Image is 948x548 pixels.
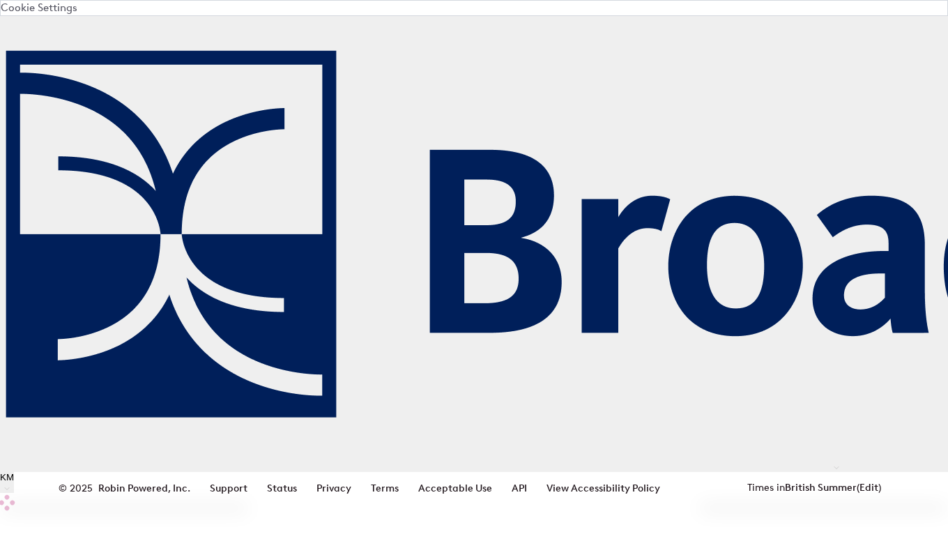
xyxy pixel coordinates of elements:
a: Support [210,482,247,494]
span: Times in [747,482,857,494]
a: Privacy [316,482,351,494]
a: View Accessibility Policy [546,482,660,494]
a: Robin Powered, Inc. [98,482,190,494]
a: Status [267,482,297,494]
span: © [59,482,67,494]
span: 2025 [70,482,93,494]
span: British Summer [785,482,857,494]
a: API [512,482,527,494]
a: Acceptable Use [418,482,492,494]
p: ( ) [747,480,881,496]
a: Edit [859,482,878,494]
a: Terms [371,482,399,494]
